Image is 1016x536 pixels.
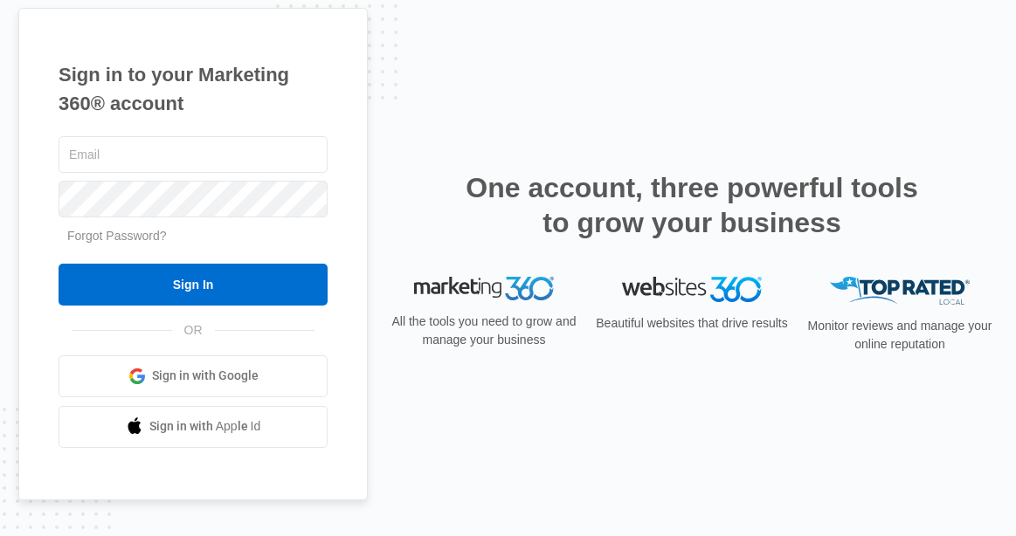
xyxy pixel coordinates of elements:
[149,417,261,436] span: Sign in with Apple Id
[59,355,328,397] a: Sign in with Google
[414,277,554,301] img: Marketing 360
[59,264,328,306] input: Sign In
[386,313,582,349] p: All the tools you need to grow and manage your business
[172,321,215,340] span: OR
[152,367,259,385] span: Sign in with Google
[67,229,167,243] a: Forgot Password?
[59,60,328,118] h1: Sign in to your Marketing 360® account
[59,136,328,173] input: Email
[460,170,923,240] h2: One account, three powerful tools to grow your business
[59,406,328,448] a: Sign in with Apple Id
[830,277,970,306] img: Top Rated Local
[594,314,790,333] p: Beautiful websites that drive results
[802,317,998,354] p: Monitor reviews and manage your online reputation
[622,277,762,302] img: Websites 360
